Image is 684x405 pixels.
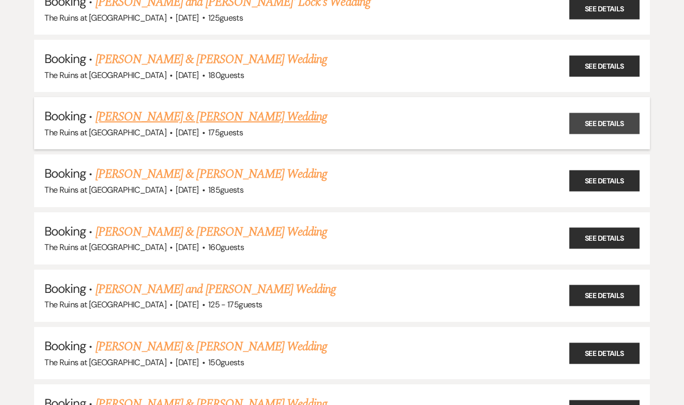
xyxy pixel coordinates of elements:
[208,242,244,253] span: 160 guests
[176,357,198,368] span: [DATE]
[44,12,166,23] span: The Ruins at [GEOGRAPHIC_DATA]
[44,338,86,354] span: Booking
[208,299,262,310] span: 125 - 175 guests
[208,184,243,195] span: 185 guests
[569,113,640,134] a: See Details
[44,242,166,253] span: The Ruins at [GEOGRAPHIC_DATA]
[96,337,327,356] a: [PERSON_NAME] & [PERSON_NAME] Wedding
[176,70,198,81] span: [DATE]
[569,55,640,76] a: See Details
[176,184,198,195] span: [DATE]
[176,299,198,310] span: [DATE]
[44,299,166,310] span: The Ruins at [GEOGRAPHIC_DATA]
[208,70,244,81] span: 180 guests
[569,285,640,306] a: See Details
[44,127,166,138] span: The Ruins at [GEOGRAPHIC_DATA]
[96,107,327,126] a: [PERSON_NAME] & [PERSON_NAME] Wedding
[208,357,244,368] span: 150 guests
[176,242,198,253] span: [DATE]
[176,12,198,23] span: [DATE]
[44,165,86,181] span: Booking
[44,281,86,297] span: Booking
[569,170,640,192] a: See Details
[96,280,336,299] a: [PERSON_NAME] and [PERSON_NAME] Wedding
[44,184,166,195] span: The Ruins at [GEOGRAPHIC_DATA]
[569,342,640,364] a: See Details
[44,357,166,368] span: The Ruins at [GEOGRAPHIC_DATA]
[569,228,640,249] a: See Details
[44,223,86,239] span: Booking
[44,70,166,81] span: The Ruins at [GEOGRAPHIC_DATA]
[96,50,327,69] a: [PERSON_NAME] & [PERSON_NAME] Wedding
[176,127,198,138] span: [DATE]
[96,223,327,241] a: [PERSON_NAME] & [PERSON_NAME] Wedding
[44,108,86,124] span: Booking
[208,12,243,23] span: 125 guests
[96,165,327,183] a: [PERSON_NAME] & [PERSON_NAME] Wedding
[208,127,243,138] span: 175 guests
[44,51,86,67] span: Booking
